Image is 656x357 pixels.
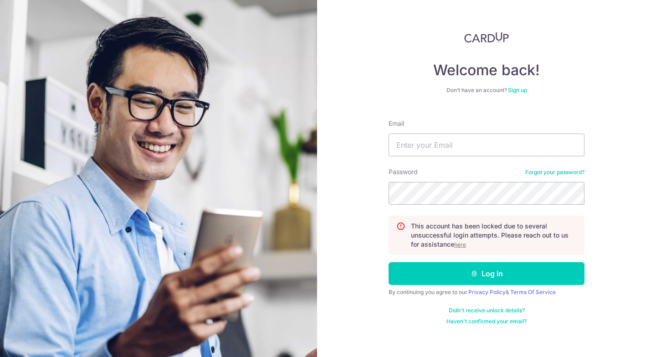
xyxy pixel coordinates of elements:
label: Email [389,119,404,128]
h4: Welcome back! [389,61,584,79]
button: Log in [389,262,584,285]
a: Sign up [508,87,527,93]
a: Terms Of Service [510,289,556,295]
img: CardUp Logo [464,32,509,43]
label: Password [389,167,418,176]
div: By continuing you agree to our & [389,289,584,296]
a: Forgot your password? [525,169,584,176]
input: Enter your Email [389,134,584,156]
a: Didn't receive unlock details? [449,307,525,314]
a: Haven't confirmed your email? [446,318,527,325]
p: This account has been locked due to several unsuccessful login attempts. Please reach out to us f... [411,222,577,249]
a: here [454,241,466,248]
a: Privacy Policy [468,289,506,295]
div: Don’t have an account? [389,87,584,94]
